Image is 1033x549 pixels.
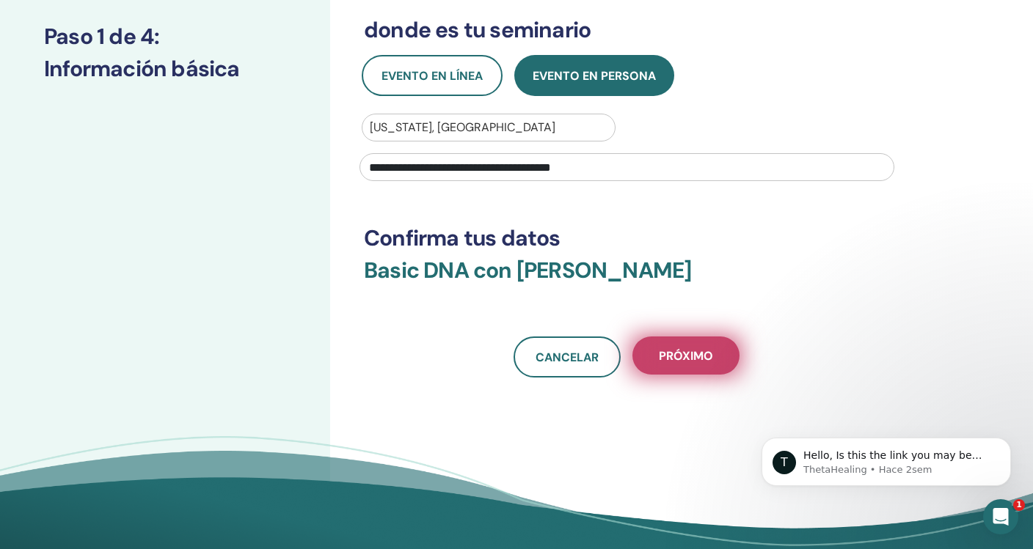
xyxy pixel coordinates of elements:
h3: Confirma tus datos [364,225,890,251]
button: próximo [632,336,740,375]
iframe: Intercom notifications mensaje [740,407,1033,509]
span: Cancelar [536,350,599,365]
a: Cancelar [514,336,621,377]
button: Evento en persona [514,55,674,96]
span: próximo [659,348,713,364]
button: Evento en línea [362,55,503,96]
span: Evento en línea [382,68,483,84]
span: Evento en persona [533,68,656,84]
span: 1 [1013,499,1025,511]
h3: donde es tu seminario [364,17,890,43]
h3: Información básica [44,56,286,82]
h3: Basic DNA con [PERSON_NAME] [364,257,890,301]
h3: Paso 1 de 4 : [44,23,286,50]
iframe: Intercom live chat [983,499,1018,534]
